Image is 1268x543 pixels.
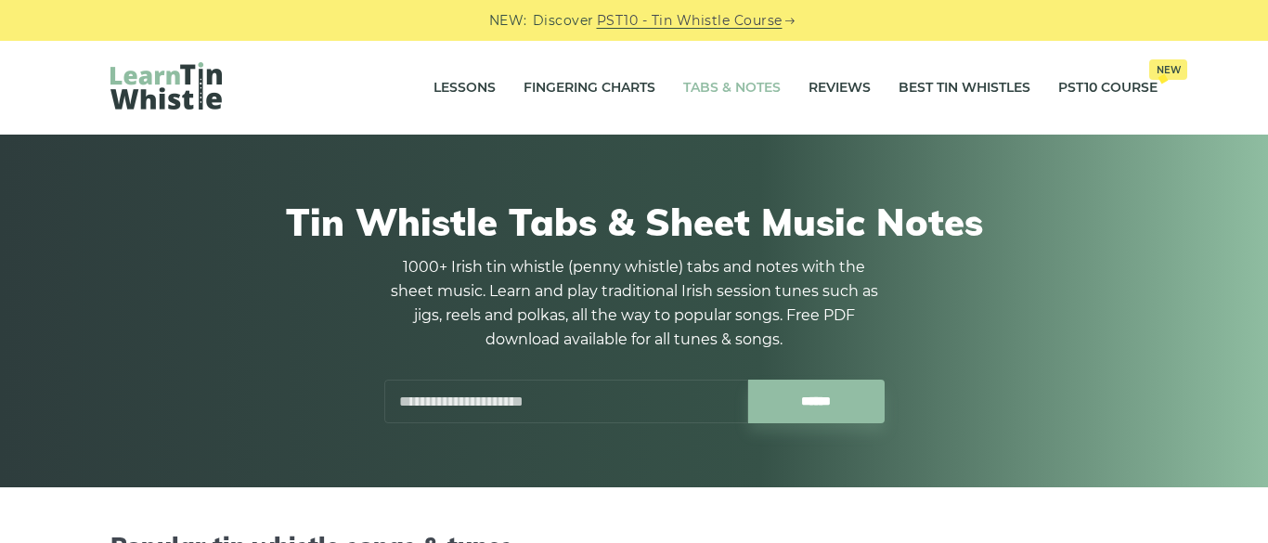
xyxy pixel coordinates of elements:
a: Lessons [433,65,496,111]
a: Reviews [809,65,871,111]
p: 1000+ Irish tin whistle (penny whistle) tabs and notes with the sheet music. Learn and play tradi... [383,255,885,352]
h1: Tin Whistle Tabs & Sheet Music Notes [110,200,1158,244]
a: Best Tin Whistles [899,65,1030,111]
a: PST10 CourseNew [1058,65,1158,111]
a: Tabs & Notes [683,65,781,111]
a: Fingering Charts [524,65,655,111]
img: LearnTinWhistle.com [110,62,222,110]
span: New [1149,59,1187,80]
